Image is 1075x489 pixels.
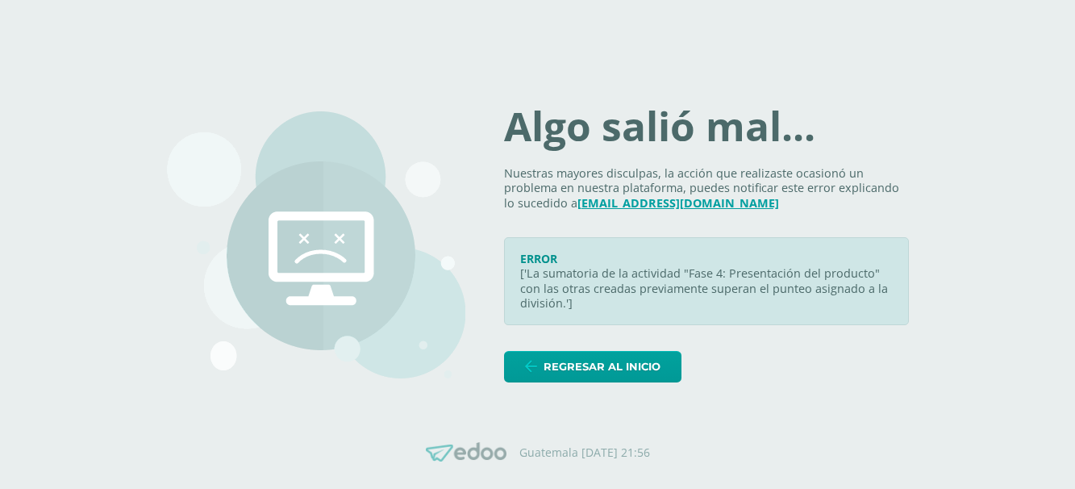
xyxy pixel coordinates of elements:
[577,195,779,211] a: [EMAIL_ADDRESS][DOMAIN_NAME]
[426,442,506,462] img: Edoo
[519,445,650,460] p: Guatemala [DATE] 21:56
[167,111,465,378] img: 500.png
[544,352,660,382] span: Regresar al inicio
[520,266,893,311] p: ['La sumatoria de la actividad "Fase 4: Presentación del producto" con las otras creadas previame...
[504,351,681,382] a: Regresar al inicio
[504,107,909,147] h1: Algo salió mal...
[504,166,909,211] p: Nuestras mayores disculpas, la acción que realizaste ocasionó un problema en nuestra plataforma, ...
[520,251,557,266] span: ERROR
